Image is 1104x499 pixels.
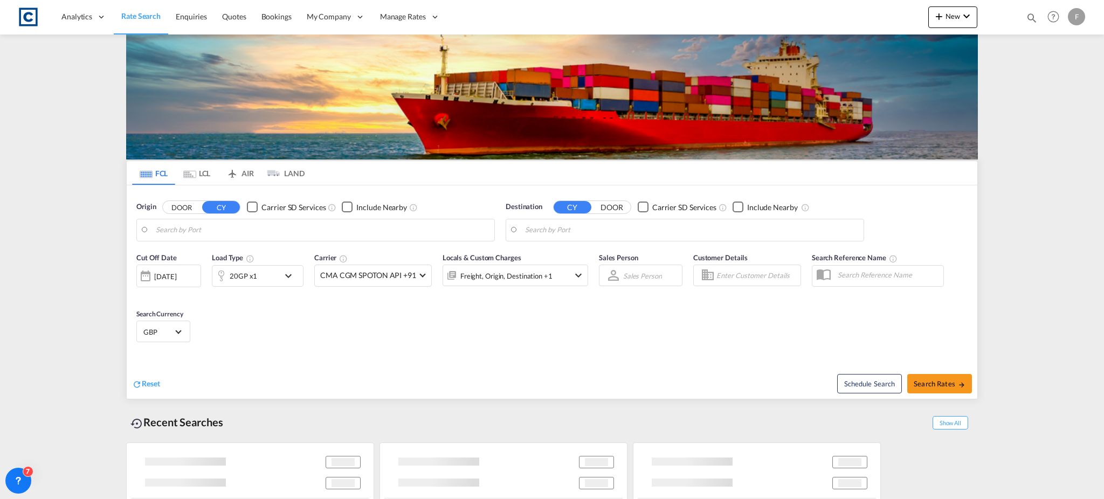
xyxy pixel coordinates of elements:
span: Help [1044,8,1062,26]
md-tab-item: FCL [132,161,175,185]
div: Freight Origin Destination Factory Stuffingicon-chevron-down [443,265,588,286]
div: F [1068,8,1085,25]
button: CY [202,201,240,213]
md-icon: Your search will be saved by the below given name [889,254,898,263]
md-icon: Unchecked: Search for CY (Container Yard) services for all selected carriers.Checked : Search for... [328,203,336,212]
md-icon: The selected Trucker/Carrierwill be displayed in the rate results If the rates are from another f... [339,254,348,263]
md-checkbox: Checkbox No Ink [247,202,326,213]
div: Carrier SD Services [652,202,716,213]
md-select: Sales Person [622,268,663,283]
button: icon-plus 400-fgNewicon-chevron-down [928,6,977,28]
span: Cut Off Date [136,253,177,262]
input: Enter Customer Details [716,267,797,283]
md-icon: icon-chevron-down [572,269,585,282]
md-icon: icon-chevron-down [960,10,973,23]
div: Freight Origin Destination Factory Stuffing [460,268,553,283]
img: 1fdb9190129311efbfaf67cbb4249bed.jpeg [16,5,40,29]
span: Sales Person [599,253,638,262]
span: Origin [136,202,156,212]
img: LCL+%26+FCL+BACKGROUND.png [126,34,978,160]
div: Include Nearby [356,202,407,213]
md-checkbox: Checkbox No Ink [638,202,716,213]
md-icon: icon-information-outline [246,254,254,263]
input: Search by Port [525,222,858,238]
md-tab-item: AIR [218,161,261,185]
button: Search Ratesicon-arrow-right [907,374,972,393]
span: Search Reference Name [812,253,898,262]
md-icon: Unchecked: Ignores neighbouring ports when fetching rates.Checked : Includes neighbouring ports w... [409,203,418,212]
span: GBP [143,327,174,337]
md-checkbox: Checkbox No Ink [342,202,407,213]
button: DOOR [163,201,201,213]
button: Note: By default Schedule search will only considerorigin ports, destination ports and cut off da... [837,374,902,393]
span: Show All [933,416,968,429]
span: Customer Details [693,253,748,262]
span: Destination [506,202,542,212]
md-tab-item: LCL [175,161,218,185]
span: Manage Rates [380,11,426,22]
div: [DATE] [154,272,176,281]
md-icon: Unchecked: Ignores neighbouring ports when fetching rates.Checked : Includes neighbouring ports w... [801,203,810,212]
span: Bookings [261,12,292,21]
md-tab-item: LAND [261,161,305,185]
span: Quotes [222,12,246,21]
md-datepicker: Select [136,286,144,301]
div: 20GP x1icon-chevron-down [212,265,303,287]
md-icon: icon-arrow-right [958,381,965,389]
span: Locals & Custom Charges [443,253,521,262]
span: Reset [142,379,160,388]
button: CY [554,201,591,213]
span: Analytics [61,11,92,22]
md-icon: icon-airplane [226,167,239,175]
button: DOOR [593,201,631,213]
span: Rate Search [121,11,161,20]
div: Recent Searches [126,410,227,434]
md-icon: icon-magnify [1026,12,1038,24]
md-icon: icon-plus 400-fg [933,10,946,23]
span: Enquiries [176,12,207,21]
span: Load Type [212,253,254,262]
md-pagination-wrapper: Use the left and right arrow keys to navigate between tabs [132,161,305,185]
span: Search Currency [136,310,183,318]
md-icon: icon-chevron-down [282,269,300,282]
md-checkbox: Checkbox No Ink [733,202,798,213]
div: Include Nearby [747,202,798,213]
input: Search Reference Name [832,267,943,283]
span: Search Rates [914,379,965,388]
span: New [933,12,973,20]
div: Help [1044,8,1068,27]
md-icon: icon-refresh [132,379,142,389]
md-select: Select Currency: £ GBPUnited Kingdom Pound [142,324,184,339]
span: Carrier [314,253,348,262]
div: [DATE] [136,265,201,287]
span: My Company [307,11,351,22]
div: 20GP x1 [230,268,257,283]
md-icon: Unchecked: Search for CY (Container Yard) services for all selected carriers.Checked : Search for... [719,203,727,212]
div: icon-magnify [1026,12,1038,28]
md-icon: icon-backup-restore [130,417,143,430]
div: icon-refreshReset [132,378,160,390]
span: CMA CGM SPOTON API +91 [320,270,416,281]
input: Search by Port [156,222,489,238]
div: Carrier SD Services [261,202,326,213]
div: Origin DOOR CY Checkbox No InkUnchecked: Search for CY (Container Yard) services for all selected... [127,185,977,399]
